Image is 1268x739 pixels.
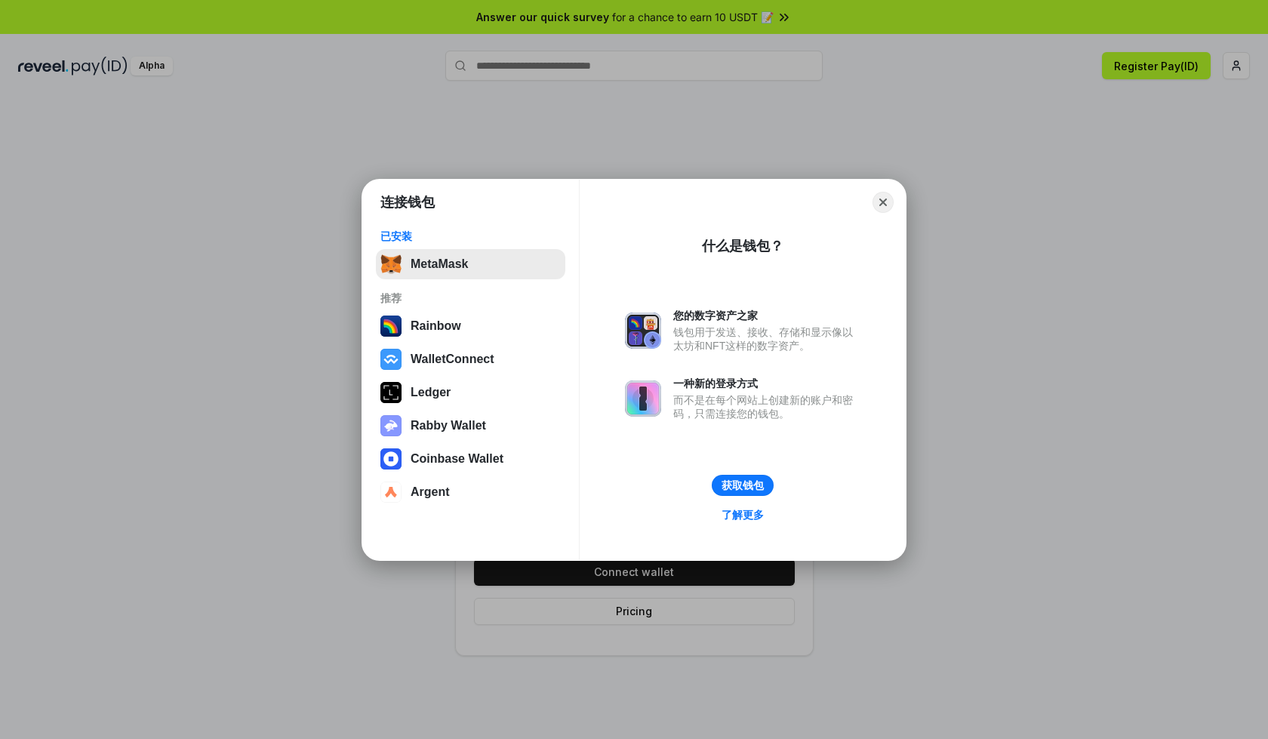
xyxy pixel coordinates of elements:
[411,386,451,399] div: Ledger
[380,316,402,337] img: svg+xml,%3Csvg%20width%3D%22120%22%20height%3D%22120%22%20viewBox%3D%220%200%20120%20120%22%20fil...
[673,377,860,390] div: 一种新的登录方式
[722,479,764,492] div: 获取钱包
[411,353,494,366] div: WalletConnect
[673,325,860,353] div: 钱包用于发送、接收、存储和显示像以太坊和NFT这样的数字资产。
[376,444,565,474] button: Coinbase Wallet
[702,237,783,255] div: 什么是钱包？
[411,485,450,499] div: Argent
[411,452,503,466] div: Coinbase Wallet
[380,291,561,305] div: 推荐
[411,257,468,271] div: MetaMask
[380,193,435,211] h1: 连接钱包
[712,475,774,496] button: 获取钱包
[380,254,402,275] img: svg+xml,%3Csvg%20fill%3D%22none%22%20height%3D%2233%22%20viewBox%3D%220%200%2035%2033%22%20width%...
[380,382,402,403] img: svg+xml,%3Csvg%20xmlns%3D%22http%3A%2F%2Fwww.w3.org%2F2000%2Fsvg%22%20width%3D%2228%22%20height%3...
[722,508,764,522] div: 了解更多
[380,349,402,370] img: svg+xml,%3Csvg%20width%3D%2228%22%20height%3D%2228%22%20viewBox%3D%220%200%2028%2028%22%20fill%3D...
[380,415,402,436] img: svg+xml,%3Csvg%20xmlns%3D%22http%3A%2F%2Fwww.w3.org%2F2000%2Fsvg%22%20fill%3D%22none%22%20viewBox...
[712,505,773,525] a: 了解更多
[625,380,661,417] img: svg+xml,%3Csvg%20xmlns%3D%22http%3A%2F%2Fwww.w3.org%2F2000%2Fsvg%22%20fill%3D%22none%22%20viewBox...
[873,192,894,213] button: Close
[376,411,565,441] button: Rabby Wallet
[673,309,860,322] div: 您的数字资产之家
[380,482,402,503] img: svg+xml,%3Csvg%20width%3D%2228%22%20height%3D%2228%22%20viewBox%3D%220%200%2028%2028%22%20fill%3D...
[376,311,565,341] button: Rainbow
[380,229,561,243] div: 已安装
[376,344,565,374] button: WalletConnect
[376,249,565,279] button: MetaMask
[380,448,402,470] img: svg+xml,%3Csvg%20width%3D%2228%22%20height%3D%2228%22%20viewBox%3D%220%200%2028%2028%22%20fill%3D...
[376,377,565,408] button: Ledger
[625,313,661,349] img: svg+xml,%3Csvg%20xmlns%3D%22http%3A%2F%2Fwww.w3.org%2F2000%2Fsvg%22%20fill%3D%22none%22%20viewBox...
[673,393,860,420] div: 而不是在每个网站上创建新的账户和密码，只需连接您的钱包。
[411,419,486,433] div: Rabby Wallet
[376,477,565,507] button: Argent
[411,319,461,333] div: Rainbow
